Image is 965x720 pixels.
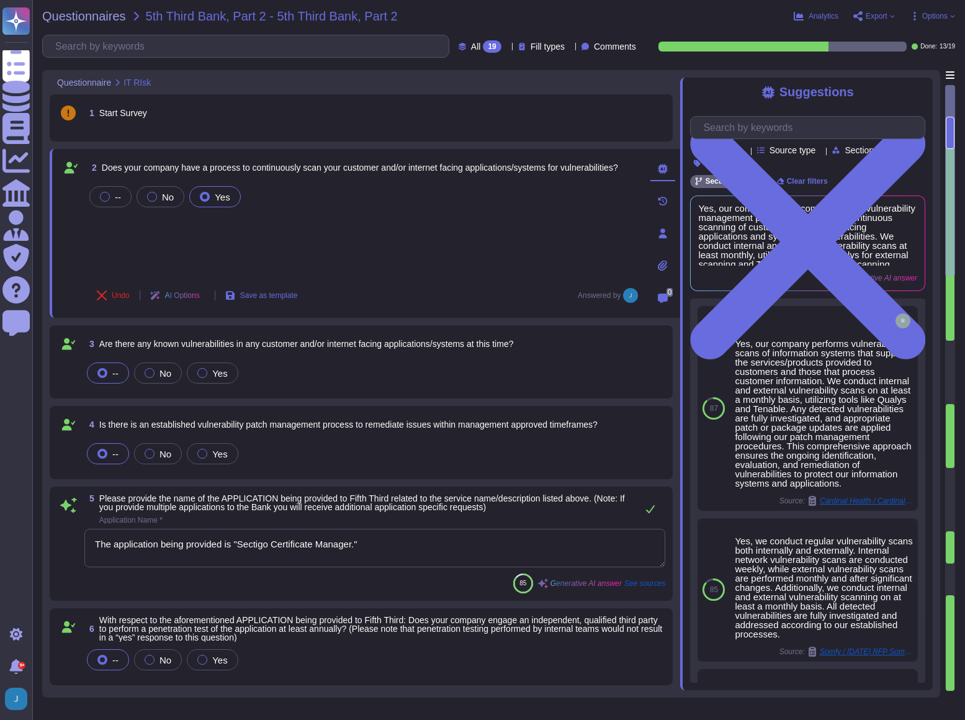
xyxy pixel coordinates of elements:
[820,497,913,505] span: Cardinal Health / Cardinal Health
[162,192,174,202] span: No
[87,283,140,308] button: Undo
[866,12,887,20] span: Export
[112,655,119,665] span: --
[87,163,97,172] span: 2
[99,108,147,118] span: Start Survey
[779,496,913,506] span: Source:
[57,78,111,87] span: Questionnaire
[212,655,227,665] span: Yes
[471,42,481,51] span: All
[735,339,913,488] div: Yes, our company performs vulnerability scans of information systems that support the services/pr...
[578,292,621,299] span: Answered by
[2,685,36,713] button: user
[710,405,718,412] span: 87
[920,43,937,50] span: Done:
[112,368,119,379] span: --
[99,615,662,642] span: With respect to the aforementioned APPLICATION being provided to Fifth Third: Does your company e...
[123,78,151,87] span: IT RIsk
[240,292,298,299] span: Save as template
[84,529,665,567] textarea: The application being provided is "Sectigo Certificate Manager."
[594,42,636,51] span: Comments
[146,10,398,22] span: 5th Third Bank, Part 2 - 5th Third Bank, Part 2
[159,368,171,379] span: No
[102,163,618,173] span: Does your company have a process to continuously scan your customer and/or internet facing applic...
[84,109,94,117] span: 1
[159,449,171,459] span: No
[820,648,913,655] span: Somfy / [DATE] RFP Somfy DDVC Assessment Grid v3.1
[735,536,913,639] div: Yes, we conduct regular vulnerability scans both internally and externally. Internal network vuln...
[697,117,925,138] input: Search by keywords
[794,11,838,21] button: Analytics
[49,35,449,57] input: Search by keywords
[710,586,718,593] span: 85
[895,313,910,328] img: user
[99,493,625,512] span: Please provide the name of the APPLICATION being provided to Fifth Third related to the service n...
[940,43,955,50] span: 13 / 19
[212,449,227,459] span: Yes
[99,516,163,524] span: Application Name *
[215,283,308,308] button: Save as template
[624,580,666,587] span: See sources
[99,339,514,349] span: Are there any known vulnerabilities in any customer and/or internet facing applications/systems a...
[623,288,638,303] img: user
[84,624,94,633] span: 6
[112,292,130,299] span: Undo
[112,449,119,459] span: --
[922,12,948,20] span: Options
[519,580,526,587] span: 85
[212,368,227,379] span: Yes
[42,10,126,22] span: Questionnaires
[84,494,94,503] span: 5
[159,655,171,665] span: No
[5,688,27,710] img: user
[483,40,501,53] div: 19
[550,580,622,587] span: Generative AI answer
[667,288,673,297] span: 0
[99,420,598,430] span: Is there is an established vulnerability patch management process to remediate issues within mana...
[18,662,25,669] div: 9+
[165,292,200,299] span: AI Options
[809,12,838,20] span: Analytics
[215,192,230,202] span: Yes
[779,647,913,657] span: Source:
[531,42,565,51] span: Fill types
[84,420,94,429] span: 4
[84,340,94,348] span: 3
[115,192,121,202] span: --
